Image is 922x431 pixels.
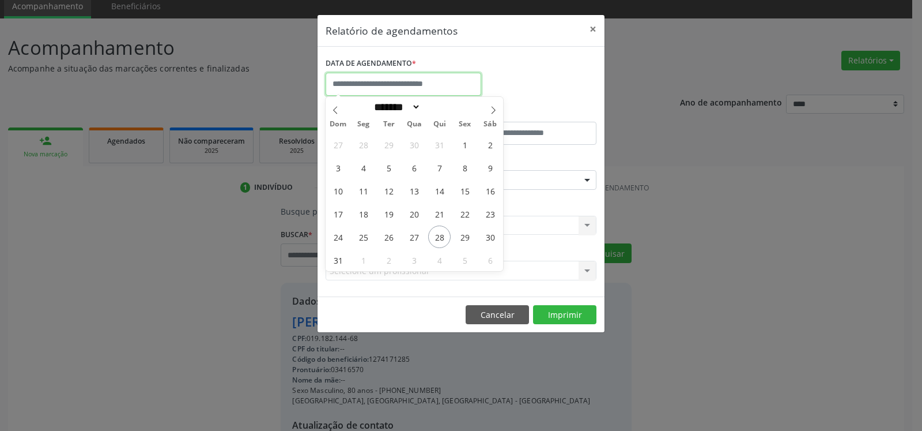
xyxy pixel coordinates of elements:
[377,133,400,156] span: Julho 29, 2025
[428,249,451,271] span: Setembro 4, 2025
[377,226,400,248] span: Agosto 26, 2025
[377,156,400,179] span: Agosto 5, 2025
[479,156,501,179] span: Agosto 9, 2025
[428,133,451,156] span: Julho 31, 2025
[479,249,501,271] span: Setembro 6, 2025
[581,15,604,43] button: Close
[454,203,476,225] span: Agosto 22, 2025
[403,226,425,248] span: Agosto 27, 2025
[428,203,451,225] span: Agosto 21, 2025
[479,179,501,202] span: Agosto 16, 2025
[428,226,451,248] span: Agosto 28, 2025
[326,23,458,38] h5: Relatório de agendamentos
[326,121,351,128] span: Dom
[327,249,349,271] span: Agosto 31, 2025
[403,203,425,225] span: Agosto 20, 2025
[377,203,400,225] span: Agosto 19, 2025
[351,121,376,128] span: Seg
[403,156,425,179] span: Agosto 6, 2025
[479,226,501,248] span: Agosto 30, 2025
[326,55,416,73] label: DATA DE AGENDAMENTO
[352,203,375,225] span: Agosto 18, 2025
[466,305,529,325] button: Cancelar
[427,121,452,128] span: Qui
[464,104,596,122] label: ATÉ
[377,179,400,202] span: Agosto 12, 2025
[454,249,476,271] span: Setembro 5, 2025
[479,203,501,225] span: Agosto 23, 2025
[352,249,375,271] span: Setembro 1, 2025
[454,179,476,202] span: Agosto 15, 2025
[377,249,400,271] span: Setembro 2, 2025
[428,156,451,179] span: Agosto 7, 2025
[403,133,425,156] span: Julho 30, 2025
[327,226,349,248] span: Agosto 24, 2025
[452,121,478,128] span: Sex
[327,203,349,225] span: Agosto 17, 2025
[454,133,476,156] span: Agosto 1, 2025
[327,133,349,156] span: Julho 27, 2025
[402,121,427,128] span: Qua
[376,121,402,128] span: Ter
[421,101,459,113] input: Year
[327,179,349,202] span: Agosto 10, 2025
[454,226,476,248] span: Agosto 29, 2025
[428,179,451,202] span: Agosto 14, 2025
[352,226,375,248] span: Agosto 25, 2025
[370,101,421,113] select: Month
[327,156,349,179] span: Agosto 3, 2025
[478,121,503,128] span: Sáb
[403,179,425,202] span: Agosto 13, 2025
[403,249,425,271] span: Setembro 3, 2025
[454,156,476,179] span: Agosto 8, 2025
[352,133,375,156] span: Julho 28, 2025
[533,305,596,325] button: Imprimir
[352,179,375,202] span: Agosto 11, 2025
[352,156,375,179] span: Agosto 4, 2025
[479,133,501,156] span: Agosto 2, 2025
